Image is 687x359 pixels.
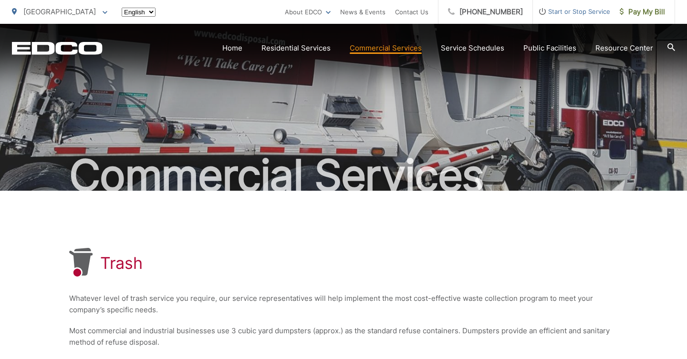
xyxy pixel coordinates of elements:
a: Resource Center [595,42,653,54]
h2: Commercial Services [12,152,675,199]
a: Residential Services [261,42,331,54]
a: Public Facilities [523,42,576,54]
a: Commercial Services [350,42,422,54]
a: Home [222,42,242,54]
p: Whatever level of trash service you require, our service representatives will help implement the ... [69,293,618,316]
a: Contact Us [395,6,428,18]
a: About EDCO [285,6,331,18]
span: Pay My Bill [620,6,665,18]
select: Select a language [122,8,156,17]
a: EDCD logo. Return to the homepage. [12,41,103,55]
p: Most commercial and industrial businesses use 3 cubic yard dumpsters (approx.) as the standard re... [69,325,618,348]
a: Service Schedules [441,42,504,54]
h1: Trash [100,254,143,273]
span: [GEOGRAPHIC_DATA] [23,7,96,16]
a: News & Events [340,6,385,18]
